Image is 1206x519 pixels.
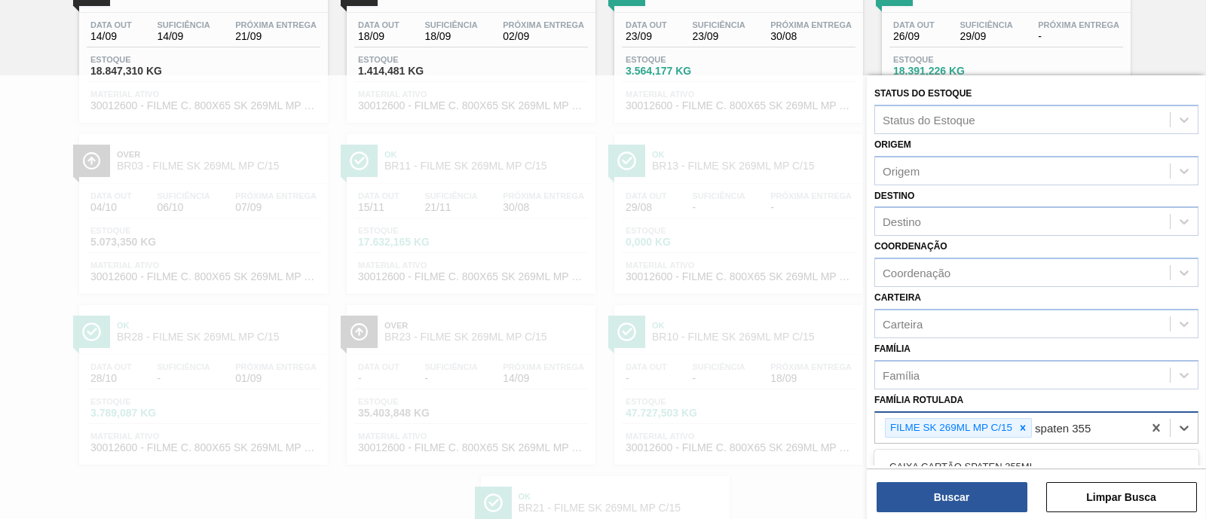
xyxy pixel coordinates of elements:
[874,139,911,150] label: Origem
[874,88,972,99] label: Status do Estoque
[893,20,935,29] span: Data out
[424,31,477,42] span: 18/09
[626,31,667,42] span: 23/09
[503,20,584,29] span: Próxima Entrega
[90,20,132,29] span: Data out
[90,66,196,77] span: 18.847,310 KG
[358,31,399,42] span: 18/09
[235,20,317,29] span: Próxima Entrega
[692,20,745,29] span: Suficiência
[358,55,464,64] span: Estoque
[157,20,210,29] span: Suficiência
[770,20,852,29] span: Próxima Entrega
[874,343,911,354] label: Família
[770,31,852,42] span: 30/08
[883,317,923,330] div: Carteira
[1038,31,1119,42] span: -
[883,215,921,228] div: Destino
[157,31,210,42] span: 14/09
[893,66,999,77] span: 18.391,226 KG
[960,20,1012,29] span: Suficiência
[874,449,950,459] label: Material ativo
[626,20,667,29] span: Data out
[358,20,399,29] span: Data out
[874,191,914,201] label: Destino
[883,368,920,381] div: Família
[874,453,1198,481] div: CAIXA CARTÃO SPATEN 355ML
[874,395,963,405] label: Família Rotulada
[90,55,196,64] span: Estoque
[893,55,999,64] span: Estoque
[893,31,935,42] span: 26/09
[886,419,1015,438] div: FILME SK 269ML MP C/15
[874,292,921,303] label: Carteira
[235,31,317,42] span: 21/09
[626,66,731,77] span: 3.564,177 KG
[626,55,731,64] span: Estoque
[960,31,1012,42] span: 29/09
[883,164,920,177] div: Origem
[90,31,132,42] span: 14/09
[883,113,975,126] div: Status do Estoque
[883,267,950,279] div: Coordenação
[424,20,477,29] span: Suficiência
[692,31,745,42] span: 23/09
[1038,20,1119,29] span: Próxima Entrega
[358,66,464,77] span: 1.414,481 KG
[874,241,947,252] label: Coordenação
[503,31,584,42] span: 02/09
